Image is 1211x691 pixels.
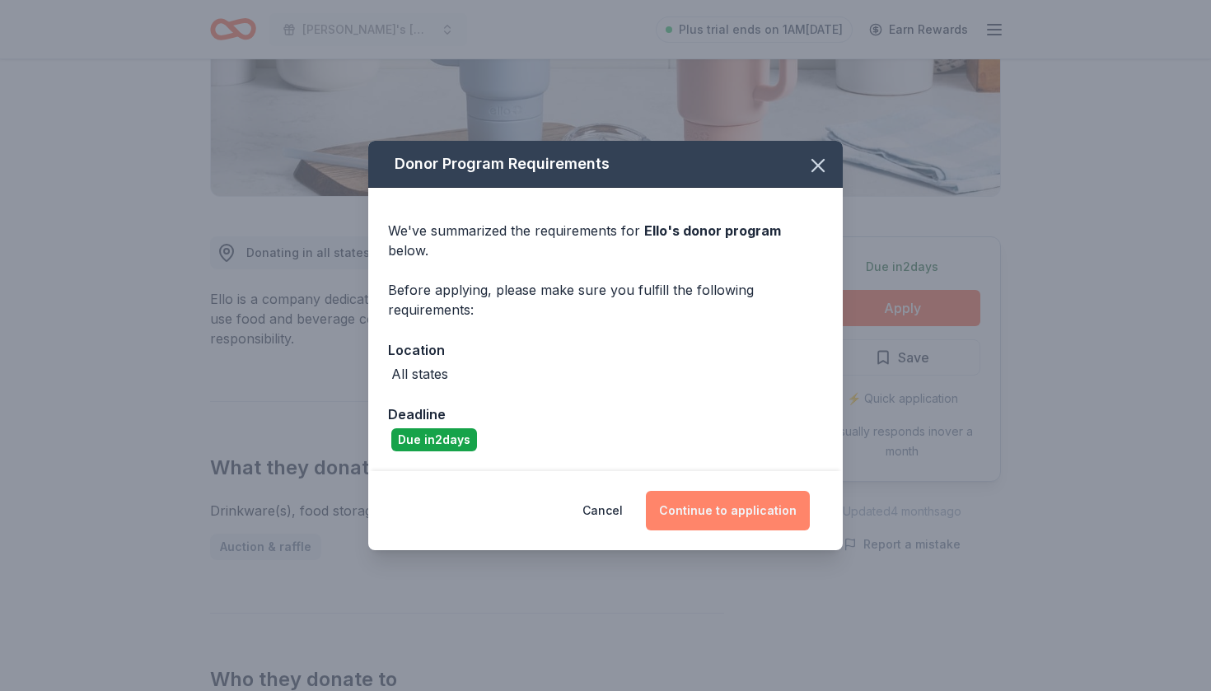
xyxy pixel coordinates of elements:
div: Deadline [388,404,823,425]
div: Location [388,339,823,361]
div: We've summarized the requirements for below. [388,221,823,260]
button: Cancel [582,491,623,530]
div: Before applying, please make sure you fulfill the following requirements: [388,280,823,320]
div: Donor Program Requirements [368,141,843,188]
div: All states [391,364,448,384]
button: Continue to application [646,491,810,530]
span: Ello 's donor program [644,222,781,239]
div: Due in 2 days [391,428,477,451]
